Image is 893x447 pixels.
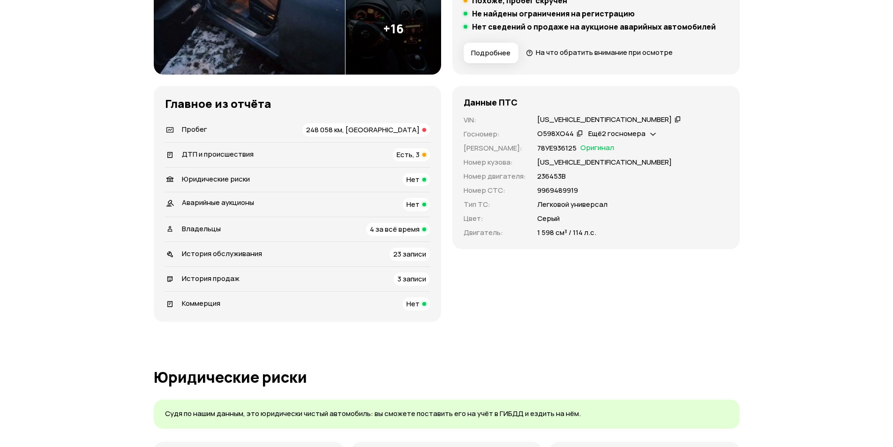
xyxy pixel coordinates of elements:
h5: Нет сведений о продаже на аукционе аварийных автомобилей [472,22,716,31]
div: О598ХО44 [537,129,574,139]
span: 4 за всё время [370,224,420,234]
span: Подробнее [471,48,510,58]
p: [US_VEHICLE_IDENTIFICATION_NUMBER] [537,157,672,167]
span: На что обратить внимание при осмотре [536,47,673,57]
span: Юридические риски [182,174,250,184]
button: Подробнее [464,43,518,63]
h4: Данные ПТС [464,97,518,107]
span: 23 записи [393,249,426,259]
span: Оригинал [580,143,614,153]
span: Ещё 2 госномера [588,129,645,138]
h5: Не найдены ограничения на регистрацию [472,9,635,18]
h1: Юридические риски [154,369,740,386]
span: Нет [406,174,420,184]
p: [PERSON_NAME] : [464,143,526,153]
p: 236453В [537,171,566,182]
span: История продаж [182,273,240,283]
span: 248 058 км, [GEOGRAPHIC_DATA] [306,125,420,135]
p: 1 598 см³ / 114 л.с. [537,227,596,238]
p: Двигатель : [464,227,526,238]
p: 9969489919 [537,185,578,196]
p: Легковой универсал [537,199,608,210]
span: Пробег [182,124,207,134]
span: ДТП и происшествия [182,149,254,159]
span: 3 записи [398,274,426,284]
p: Номер двигателя : [464,171,526,182]
p: 78УЕ936125 [537,143,577,153]
span: Владельцы [182,224,221,234]
div: [US_VEHICLE_IDENTIFICATION_NUMBER] [537,115,672,125]
p: Серый [537,213,560,224]
p: Госномер : [464,129,526,139]
a: На что обратить внимание при осмотре [526,47,673,57]
span: Есть, 3 [397,150,420,159]
p: Номер СТС : [464,185,526,196]
h3: Главное из отчёта [165,97,430,110]
p: VIN : [464,115,526,125]
span: Коммерция [182,298,220,308]
span: История обслуживания [182,249,262,258]
span: Нет [406,199,420,209]
p: Цвет : [464,213,526,224]
p: Номер кузова : [464,157,526,167]
p: Тип ТС : [464,199,526,210]
p: Судя по нашим данным, это юридически чистый автомобиль: вы сможете поставить его на учёт в ГИБДД ... [165,409,728,419]
span: Аварийные аукционы [182,197,254,207]
span: Нет [406,299,420,309]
